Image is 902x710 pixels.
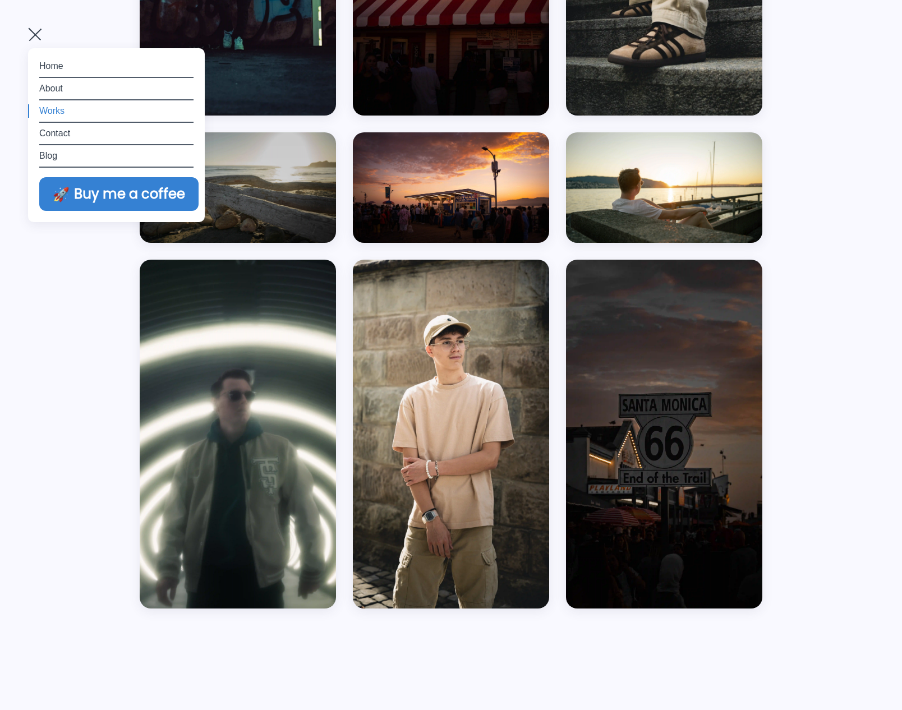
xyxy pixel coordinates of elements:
[353,260,549,608] img: 29.webp
[566,260,762,608] img: 14.webp
[140,260,336,608] img: 6.webp
[353,132,549,243] img: 8.webp
[39,104,194,118] a: Works
[140,132,336,243] img: 7.webp
[39,177,199,211] a: 🚀Buy me a coffee
[39,59,194,73] a: Home
[39,149,194,163] a: Blog
[39,127,194,140] a: Contact
[39,82,194,95] a: About
[566,132,762,243] img: 9.webp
